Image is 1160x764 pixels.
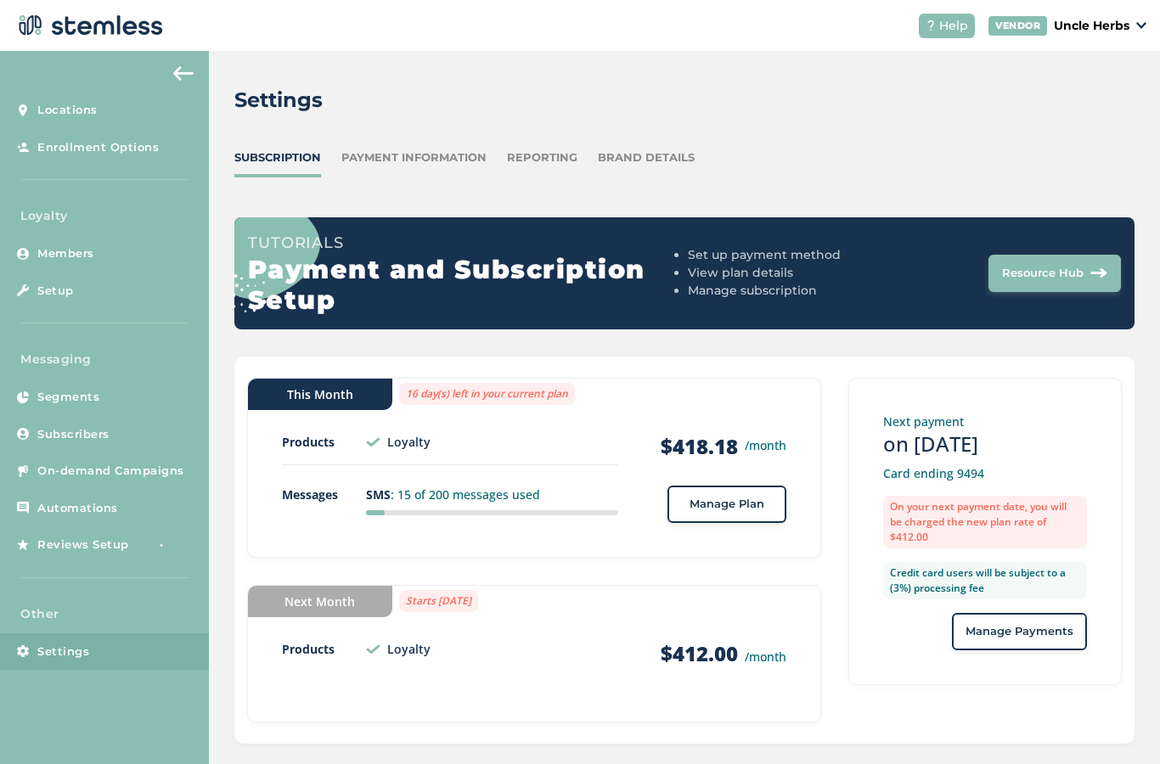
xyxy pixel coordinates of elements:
strong: $412.00 [661,639,738,667]
img: logo-dark-0685b13c.svg [14,8,163,42]
img: icon-check-small-874e9765.svg [366,437,380,447]
span: Settings [37,643,89,660]
div: Payment Information [341,149,487,166]
div: Brand Details [598,149,695,166]
h3: Tutorials [248,231,681,255]
p: Products [282,433,366,451]
p: Messages [282,486,366,503]
h2: Payment and Subscription Setup [248,255,681,316]
label: 16 day(s) left in your current plan [399,383,575,405]
p: Loyalty [387,433,431,451]
span: Manage Plan [690,496,764,513]
label: Starts [DATE] [399,590,478,612]
img: icon_down-arrow-small-66adaf34.svg [1136,22,1146,29]
div: This Month [248,379,392,410]
p: : 15 of 200 messages used [366,486,618,503]
li: Set up payment method [688,246,901,264]
label: On your next payment date, you will be charged the new plan rate of $412.00 [883,496,1087,548]
img: glitter-stars-b7820f95.gif [142,528,176,562]
button: Resource Hub [988,255,1121,292]
span: On-demand Campaigns [37,463,184,480]
div: VENDOR [988,16,1047,36]
iframe: Chat Widget [1075,683,1160,764]
span: Enrollment Options [37,139,159,156]
div: Reporting [507,149,577,166]
small: /month [745,649,786,665]
img: icon-help-white-03924b79.svg [926,20,936,31]
span: Segments [37,389,99,406]
label: Credit card users will be subject to a (3%) processing fee [883,562,1087,599]
h2: Settings [234,85,323,115]
h3: on [DATE] [883,430,1087,458]
div: Subscription [234,149,321,166]
strong: SMS [366,486,391,503]
p: Uncle Herbs [1054,17,1129,35]
img: icon-arrow-back-accent-c549486e.svg [173,66,194,80]
span: Help [939,17,968,35]
li: View plan details [688,264,901,282]
span: Automations [37,500,118,517]
small: /month [745,436,786,454]
strong: $418.18 [661,433,738,460]
p: Next payment [883,413,1087,430]
span: Subscribers [37,426,110,443]
span: Locations [37,102,98,119]
span: Reviews Setup [37,536,129,553]
img: icon-check-small-874e9765.svg [366,644,380,654]
span: Setup [37,283,74,300]
span: Resource Hub [1002,265,1084,282]
li: Manage subscription [688,282,901,300]
span: Manage Payments [966,623,1073,640]
button: Manage Payments [952,613,1087,650]
span: Members [37,245,94,262]
p: Loyalty [387,640,431,658]
div: Next Month [248,586,392,617]
p: Products [282,640,366,658]
button: Manage Plan [667,486,786,523]
p: Card ending 9494 [883,464,1087,482]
